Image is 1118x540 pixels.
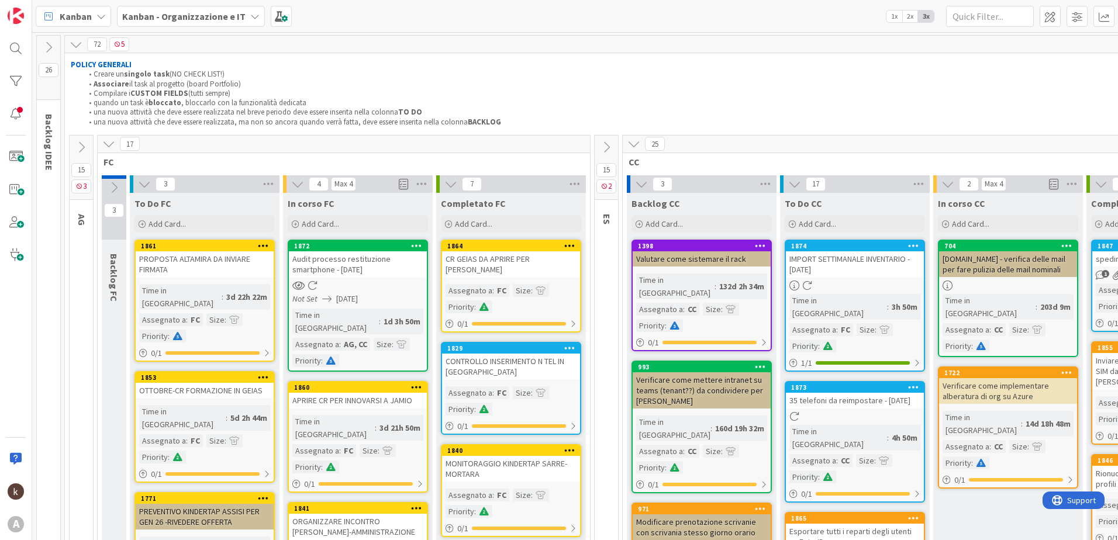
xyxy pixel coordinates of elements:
[648,479,659,491] span: 0 / 1
[222,290,223,303] span: :
[139,434,186,447] div: Assegnato a
[87,37,107,51] span: 72
[633,241,771,251] div: 1398
[801,488,812,500] span: 0 / 1
[360,444,378,457] div: Size
[226,411,227,424] span: :
[446,489,492,501] div: Assegnato a
[474,403,476,416] span: :
[838,454,853,467] div: CC
[636,461,665,474] div: Priority
[1036,300,1037,313] span: :
[124,69,170,79] strong: singolo task
[513,284,531,297] div: Size
[531,386,533,399] span: :
[789,323,836,336] div: Assegnato a
[292,354,321,367] div: Priority
[801,357,812,369] span: 1 / 1
[633,335,771,350] div: 0/1
[136,241,274,251] div: 1861
[442,521,580,536] div: 0/1
[341,338,370,351] div: AG, CC
[321,354,323,367] span: :
[379,315,381,328] span: :
[446,505,474,518] div: Priority
[836,323,838,336] span: :
[292,444,339,457] div: Assegnato a
[134,198,171,209] span: To Do FC
[309,177,329,191] span: 4
[375,421,377,434] span: :
[225,434,226,447] span: :
[1027,323,1029,336] span: :
[141,373,274,382] div: 1853
[989,323,991,336] span: :
[151,468,162,480] span: 0 / 1
[120,137,140,151] span: 17
[789,340,818,352] div: Priority
[60,9,92,23] span: Kanban
[104,203,124,217] span: 3
[943,440,989,453] div: Assegnato a
[703,303,721,316] div: Size
[786,382,924,408] div: 187335 telefoni da reimpostare - [DATE]
[648,337,659,349] span: 0 / 1
[294,242,427,250] div: 1872
[136,467,274,482] div: 0/1
[887,431,889,444] span: :
[289,477,427,491] div: 0/1
[136,504,274,529] div: PREVENTIVO KINDERTAP ASSISI PER GEN 26 -RIVEDERE OFFERTA
[971,340,973,352] span: :
[130,88,188,98] strong: CUSTOM FIELDS
[447,344,580,352] div: 1829
[636,445,683,458] div: Assegnato a
[683,303,685,316] span: :
[531,489,533,501] span: :
[442,419,580,434] div: 0/1
[446,386,492,399] div: Assegnato a
[186,434,188,447] span: :
[991,323,1006,336] div: CC
[141,494,274,503] div: 1771
[186,313,188,326] span: :
[442,317,580,331] div: 0/1
[716,280,767,293] div: 132d 2h 34m
[294,383,427,392] div: 1860
[946,6,1034,27] input: Quick Filter...
[442,445,580,482] div: 1840MONITORAGGIO KINDERTAP SARRE-MORTARA
[136,372,274,398] div: 1853OTTOBRE-CR FORMAZIONE IN GEIAS
[446,284,492,297] div: Assegnato a
[633,362,771,409] div: 993Verificare come mettere intranet su teams (tenant??) da condividere per [PERSON_NAME]
[381,315,423,328] div: 1d 3h 50m
[791,514,924,522] div: 1865
[71,60,132,70] strong: POLICY GENERALI
[442,456,580,482] div: MONITORAGGIO KINDERTAP SARRE-MORTARA
[944,369,1077,377] div: 1722
[442,241,580,277] div: 1864CR GEIAS DA APRIRE PER [PERSON_NAME]
[43,114,55,171] span: Backlog IDEE
[474,300,476,313] span: :
[889,300,920,313] div: 3h 50m
[943,456,971,469] div: Priority
[712,422,767,435] div: 160d 19h 32m
[645,137,665,151] span: 25
[633,504,771,514] div: 971
[206,313,225,326] div: Size
[786,241,924,277] div: 1874IMPORT SETTIMANALE INVENTARIO - [DATE]
[531,284,533,297] span: :
[638,363,771,371] div: 993
[633,362,771,372] div: 993
[468,117,501,127] strong: BACKLOG
[227,411,270,424] div: 5d 2h 44m
[1023,417,1074,430] div: 14d 18h 48m
[168,451,170,463] span: :
[442,251,580,277] div: CR GEIAS DA APRIRE PER [PERSON_NAME]
[136,241,274,277] div: 1861PROPOSTA ALTAMIRA DA INVIARE FIRMATA
[225,313,226,326] span: :
[875,323,877,336] span: :
[685,303,699,316] div: CC
[789,470,818,483] div: Priority
[943,323,989,336] div: Assegnato a
[289,503,427,514] div: 1841
[886,11,902,22] span: 1x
